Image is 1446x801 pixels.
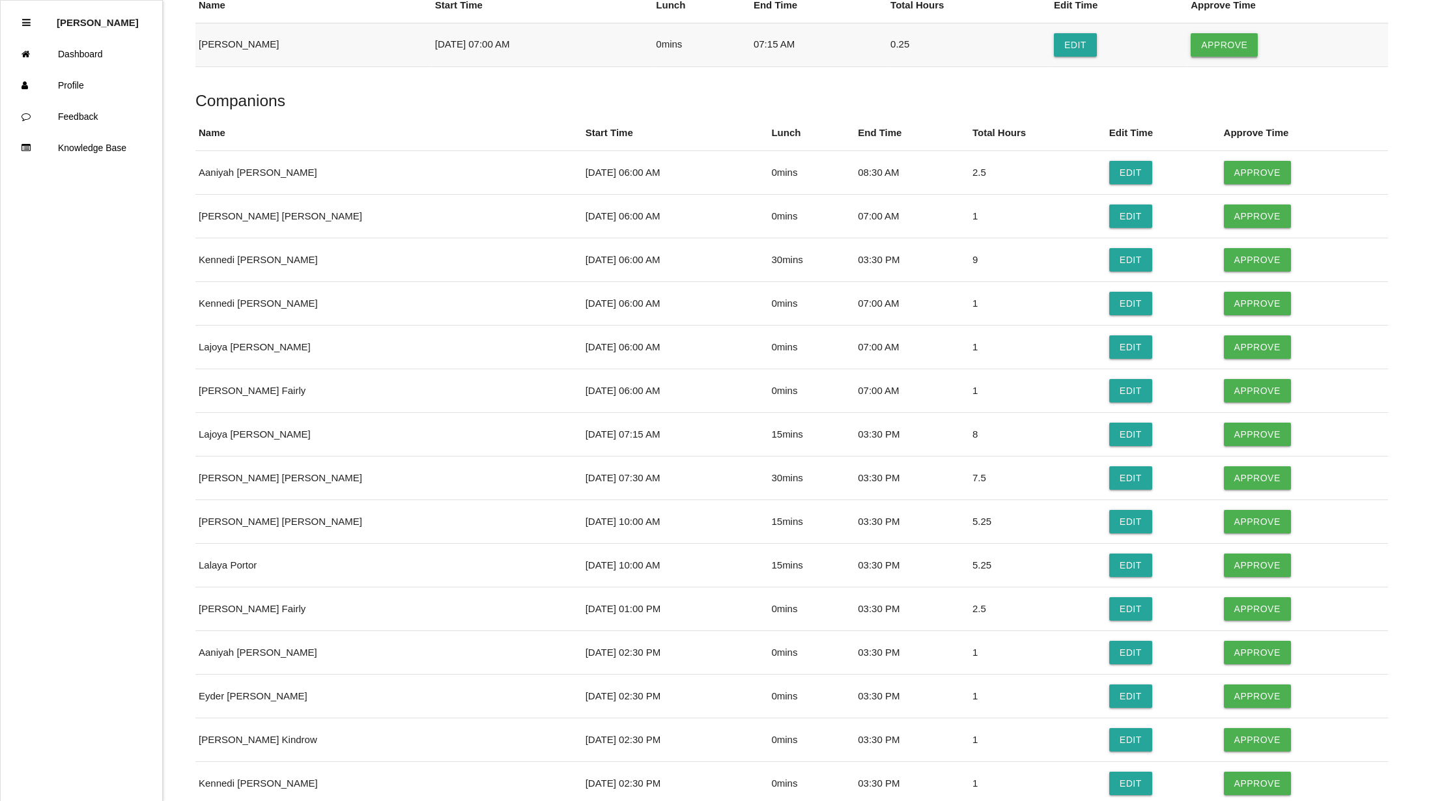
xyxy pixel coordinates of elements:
[855,543,969,587] td: 03:30 PM
[969,194,1106,238] td: 1
[969,412,1106,456] td: 8
[855,587,969,630] td: 03:30 PM
[1224,641,1291,664] button: Approve
[855,630,969,674] td: 03:30 PM
[768,674,855,718] td: 0 mins
[195,116,582,150] th: Name
[768,587,855,630] td: 0 mins
[582,630,769,674] td: [DATE] 02:30 PM
[1224,161,1291,184] button: Approve
[855,116,969,150] th: End Time
[195,325,582,369] td: Lajoya [PERSON_NAME]
[1106,116,1221,150] th: Edit Time
[768,116,855,150] th: Lunch
[1221,116,1389,150] th: Approve Time
[1224,423,1291,446] button: Approve
[768,150,855,194] td: 0 mins
[1109,597,1152,621] button: Edit
[1109,204,1152,228] button: Edit
[195,92,1388,109] h5: Companions
[1109,335,1152,359] button: Edit
[1224,204,1291,228] button: Approve
[582,116,769,150] th: Start Time
[768,369,855,412] td: 0 mins
[195,674,582,718] td: Eyder [PERSON_NAME]
[969,718,1106,761] td: 1
[1109,248,1152,272] button: Edit
[969,674,1106,718] td: 1
[750,23,887,66] td: 07:15 AM
[768,325,855,369] td: 0 mins
[1109,684,1152,708] button: Edit
[1109,772,1152,795] button: Edit
[855,325,969,369] td: 07:00 AM
[969,543,1106,587] td: 5.25
[1109,510,1152,533] button: Edit
[22,7,31,38] div: Close
[582,238,769,281] td: [DATE] 06:00 AM
[195,194,582,238] td: [PERSON_NAME] [PERSON_NAME]
[1,132,162,163] a: Knowledge Base
[1224,379,1291,402] button: Approve
[1109,161,1152,184] button: Edit
[195,718,582,761] td: [PERSON_NAME] Kindrow
[1,70,162,101] a: Profile
[855,456,969,499] td: 03:30 PM
[1224,684,1291,708] button: Approve
[1224,554,1291,577] button: Approve
[1109,423,1152,446] button: Edit
[969,630,1106,674] td: 1
[969,587,1106,630] td: 2.5
[57,7,139,28] p: Diana Harris
[195,369,582,412] td: [PERSON_NAME] Fairly
[653,23,750,66] td: 0 mins
[1054,33,1097,57] button: Edit
[768,281,855,325] td: 0 mins
[195,587,582,630] td: [PERSON_NAME] Fairly
[582,587,769,630] td: [DATE] 01:00 PM
[195,281,582,325] td: Kennedi [PERSON_NAME]
[1224,510,1291,533] button: Approve
[855,499,969,543] td: 03:30 PM
[582,150,769,194] td: [DATE] 06:00 AM
[1109,641,1152,664] button: Edit
[582,718,769,761] td: [DATE] 02:30 PM
[969,150,1106,194] td: 2.5
[855,369,969,412] td: 07:00 AM
[1224,597,1291,621] button: Approve
[768,543,855,587] td: 15 mins
[855,674,969,718] td: 03:30 PM
[969,116,1106,150] th: Total Hours
[969,369,1106,412] td: 1
[195,150,582,194] td: Aaniyah [PERSON_NAME]
[768,194,855,238] td: 0 mins
[195,499,582,543] td: [PERSON_NAME] [PERSON_NAME]
[768,499,855,543] td: 15 mins
[1224,248,1291,272] button: Approve
[582,456,769,499] td: [DATE] 07:30 AM
[195,238,582,281] td: Kennedi [PERSON_NAME]
[1224,335,1291,359] button: Approve
[582,325,769,369] td: [DATE] 06:00 AM
[855,150,969,194] td: 08:30 AM
[195,630,582,674] td: Aaniyah [PERSON_NAME]
[855,238,969,281] td: 03:30 PM
[195,456,582,499] td: [PERSON_NAME] [PERSON_NAME]
[1109,728,1152,752] button: Edit
[195,543,582,587] td: Lalaya Portor
[432,23,653,66] td: [DATE] 07:00 AM
[768,630,855,674] td: 0 mins
[1109,554,1152,577] button: Edit
[195,23,432,66] td: [PERSON_NAME]
[768,412,855,456] td: 15 mins
[1224,728,1291,752] button: Approve
[582,194,769,238] td: [DATE] 06:00 AM
[969,281,1106,325] td: 1
[582,499,769,543] td: [DATE] 10:00 AM
[768,718,855,761] td: 0 mins
[582,412,769,456] td: [DATE] 07:15 AM
[1224,292,1291,315] button: Approve
[969,499,1106,543] td: 5.25
[1,101,162,132] a: Feedback
[855,281,969,325] td: 07:00 AM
